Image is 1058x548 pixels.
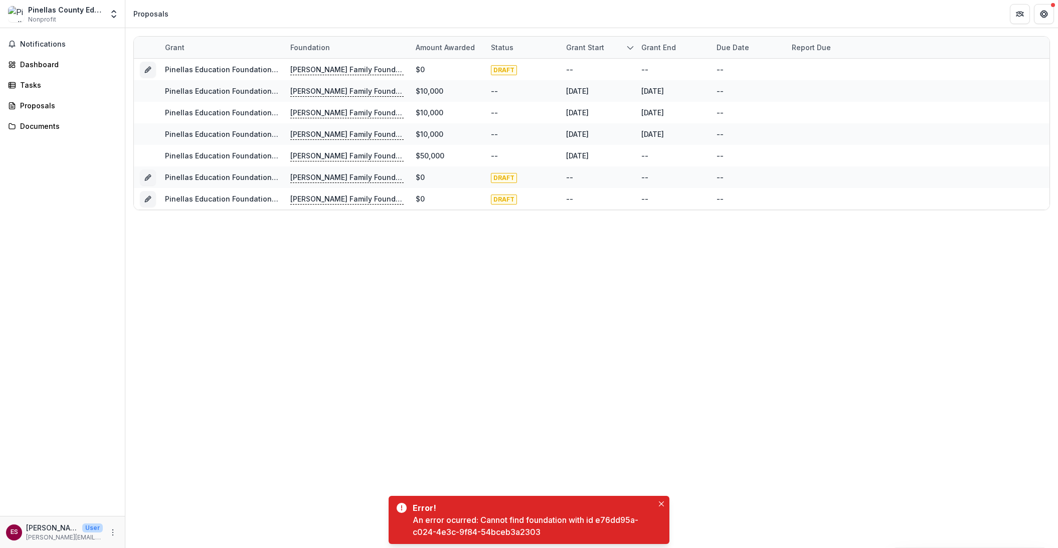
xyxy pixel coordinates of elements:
[165,195,421,203] a: Pinellas Education Foundation - 2025 - CAC HFF Sponsorship Application
[416,172,425,182] div: $0
[485,37,560,58] div: Status
[11,529,18,535] div: Elizabeth Szostak
[4,97,121,114] a: Proposals
[290,150,404,161] p: [PERSON_NAME] Family Foundation
[20,121,113,131] div: Documents
[491,195,517,205] span: DRAFT
[416,194,425,204] div: $0
[159,42,191,53] div: Grant
[107,4,121,24] button: Open entity switcher
[165,151,393,160] a: Pinellas Education Foundation-Last Mile Scholarship Grant 2023
[140,62,156,78] button: Grant 575dd6c4-dba6-4f94-a569-f78bc67fa2ea
[290,64,404,75] p: [PERSON_NAME] Family Foundation
[711,37,786,58] div: Due Date
[717,129,724,139] div: --
[129,7,172,21] nav: breadcrumb
[566,194,573,204] div: --
[416,150,444,161] div: $50,000
[410,42,481,53] div: Amount awarded
[635,42,682,53] div: Grant end
[284,37,410,58] div: Foundation
[491,86,498,96] div: --
[416,64,425,75] div: $0
[566,64,573,75] div: --
[26,522,78,533] p: [PERSON_NAME]
[413,502,649,514] div: Error!
[491,107,498,118] div: --
[717,107,724,118] div: --
[165,108,422,117] a: Pinellas Education Foundation - 2024 - CAC HFF Sponsorship Application
[560,37,635,58] div: Grant start
[165,173,421,181] a: Pinellas Education Foundation - 2025 - CAC HFF Sponsorship Application
[1010,4,1030,24] button: Partners
[491,65,517,75] span: DRAFT
[786,42,837,53] div: Report Due
[566,129,589,139] div: [DATE]
[165,65,421,74] a: Pinellas Education Foundation - 2025 - CAC HFF Sponsorship Application
[1034,4,1054,24] button: Get Help
[717,86,724,96] div: --
[140,169,156,186] button: Grant 112c11e5-3d06-4fe3-b882-ac08a104704c
[133,9,168,19] div: Proposals
[290,86,404,97] p: [PERSON_NAME] Family Foundation
[566,172,573,182] div: --
[290,107,404,118] p: [PERSON_NAME] Family Foundation
[159,37,284,58] div: Grant
[635,37,711,58] div: Grant end
[28,15,56,24] span: Nonprofit
[485,42,519,53] div: Status
[641,86,664,96] div: [DATE]
[491,150,498,161] div: --
[786,37,861,58] div: Report Due
[711,42,755,53] div: Due Date
[566,107,589,118] div: [DATE]
[410,37,485,58] div: Amount awarded
[416,129,443,139] div: $10,000
[416,86,443,96] div: $10,000
[560,42,610,53] div: Grant start
[4,56,121,73] a: Dashboard
[290,129,404,140] p: [PERSON_NAME] Family Foundation
[20,80,113,90] div: Tasks
[28,5,103,15] div: Pinellas County Education Foundation Inc
[140,191,156,207] button: Grant fd408c95-442e-4f88-9e14-81178af3ea05
[717,194,724,204] div: --
[641,129,664,139] div: [DATE]
[20,40,117,49] span: Notifications
[20,100,113,111] div: Proposals
[107,526,119,538] button: More
[8,6,24,22] img: Pinellas County Education Foundation Inc
[165,87,380,95] a: Pinellas Education Foundation - [PERSON_NAME] Rising Stars
[413,514,653,538] div: An error ocurred: Cannot find foundation with id e76dd95a-c024-4e3c-9f84-54bceb3a2303
[4,36,121,52] button: Notifications
[82,523,103,532] p: User
[416,107,443,118] div: $10,000
[4,77,121,93] a: Tasks
[4,118,121,134] a: Documents
[641,107,664,118] div: [DATE]
[717,172,724,182] div: --
[566,86,589,96] div: [DATE]
[641,64,648,75] div: --
[566,150,589,161] div: [DATE]
[626,44,634,52] svg: sorted descending
[491,129,498,139] div: --
[284,42,336,53] div: Foundation
[717,150,724,161] div: --
[717,64,724,75] div: --
[641,172,648,182] div: --
[165,130,346,138] a: Pinellas Education Foundation-Walkers Rising Stars
[26,533,103,542] p: [PERSON_NAME][EMAIL_ADDRESS][PERSON_NAME][DOMAIN_NAME]
[641,194,648,204] div: --
[290,194,404,205] p: [PERSON_NAME] Family Foundation
[20,59,113,70] div: Dashboard
[491,173,517,183] span: DRAFT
